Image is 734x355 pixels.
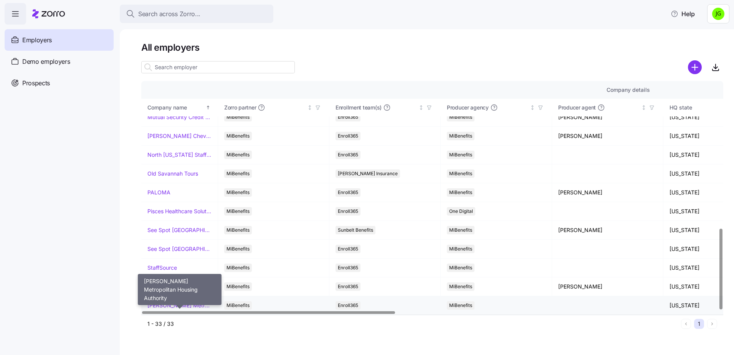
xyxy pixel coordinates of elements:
span: Producer agent [558,104,596,111]
span: One Digital [449,207,473,216]
button: Previous page [681,319,691,329]
span: MiBenefits [226,264,250,272]
td: [PERSON_NAME] [552,277,663,296]
span: Enroll365 [338,264,358,272]
th: Enrollment team(s)Not sorted [329,99,441,116]
span: Enroll365 [338,132,358,140]
span: MiBenefits [226,188,250,197]
a: StaffSource [147,264,177,272]
h1: All employers [141,41,723,53]
a: Mutual Security Credit Union [147,113,212,121]
span: MiBenefits [449,132,472,140]
th: Producer agentNot sorted [552,99,663,116]
span: MiBenefits [449,188,472,197]
span: Producer agency [447,104,489,111]
span: MiBenefits [226,245,250,253]
a: PALOMA [147,189,170,196]
span: MiBenefits [226,301,250,310]
a: Transcendent Company [147,283,208,290]
div: Company name [147,103,204,112]
button: Next page [707,319,717,329]
div: Sorted ascending [205,105,211,110]
div: Not sorted [530,105,535,110]
img: a4774ed6021b6d0ef619099e609a7ec5 [712,8,724,20]
span: MiBenefits [449,301,472,310]
a: North [US_STATE] Staffing [147,151,212,159]
span: Enroll365 [338,113,358,121]
span: MiBenefits [449,264,472,272]
a: See Spot [GEOGRAPHIC_DATA] [147,226,212,234]
td: [PERSON_NAME] [552,127,663,146]
span: MiBenefits [226,151,250,159]
a: [PERSON_NAME] Chevrolet [147,132,212,140]
span: MiBenefits [226,226,250,234]
span: Enroll365 [338,301,358,310]
a: Employers [5,29,114,51]
span: MiBenefits [449,282,472,291]
span: Help [671,9,695,18]
span: Enroll365 [338,282,358,291]
div: 1 - 33 / 33 [147,320,678,328]
td: [PERSON_NAME] [552,183,663,202]
div: Not sorted [641,105,646,110]
td: [PERSON_NAME] [552,108,663,127]
span: MiBenefits [226,207,250,216]
button: 1 [694,319,704,329]
button: Search across Zorro... [120,5,273,23]
th: Producer agencyNot sorted [441,99,552,116]
span: MiBenefits [226,113,250,121]
span: Enrollment team(s) [336,104,382,111]
span: Employers [22,35,52,45]
th: Company nameSorted ascending [141,99,218,116]
span: Enroll365 [338,188,358,197]
div: Not sorted [307,105,312,110]
span: Prospects [22,78,50,88]
svg: add icon [688,60,702,74]
th: Zorro partnerNot sorted [218,99,329,116]
span: Demo employers [22,57,70,66]
span: Sunbelt Benefits [338,226,373,234]
span: Zorro partner [224,104,256,111]
input: Search employer [141,61,295,73]
span: Enroll365 [338,245,358,253]
span: Enroll365 [338,151,358,159]
span: MiBenefits [226,132,250,140]
span: Search across Zorro... [138,9,200,19]
button: Help [665,6,701,22]
span: MiBenefits [449,226,472,234]
a: Old Savannah Tours [147,170,198,177]
a: [PERSON_NAME] Metropolitan Housing Authority [147,302,212,309]
td: [PERSON_NAME] [552,221,663,240]
a: Prospects [5,72,114,94]
span: MiBenefits [449,113,472,121]
div: Not sorted [418,105,424,110]
a: See Spot [GEOGRAPHIC_DATA] [147,245,212,253]
span: [PERSON_NAME] Insurance [338,169,398,178]
span: Enroll365 [338,207,358,216]
a: Pisces Healthcare Solutions [147,207,212,215]
span: MiBenefits [226,282,250,291]
span: MiBenefits [449,245,472,253]
span: MiBenefits [449,169,472,178]
span: MiBenefits [226,169,250,178]
span: MiBenefits [449,151,472,159]
a: Demo employers [5,51,114,72]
